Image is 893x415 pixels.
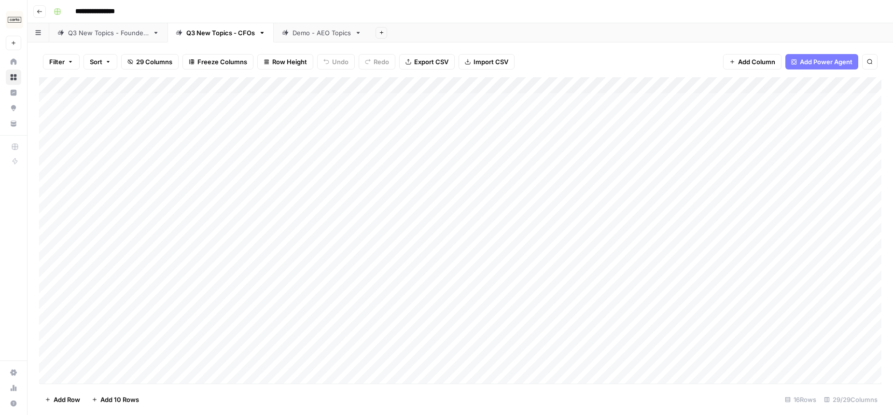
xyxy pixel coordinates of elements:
[6,396,21,411] button: Help + Support
[121,54,179,69] button: 29 Columns
[49,57,65,67] span: Filter
[39,392,86,407] button: Add Row
[293,28,351,38] div: Demo - AEO Topics
[332,57,349,67] span: Undo
[6,85,21,100] a: Insights
[197,57,247,67] span: Freeze Columns
[6,69,21,85] a: Browse
[136,57,172,67] span: 29 Columns
[359,54,395,69] button: Redo
[84,54,117,69] button: Sort
[6,365,21,380] a: Settings
[68,28,149,38] div: Q3 New Topics - Founders
[49,23,167,42] a: Q3 New Topics - Founders
[6,8,21,32] button: Workspace: Carta
[459,54,515,69] button: Import CSV
[399,54,455,69] button: Export CSV
[474,57,508,67] span: Import CSV
[54,395,80,404] span: Add Row
[6,380,21,396] a: Usage
[414,57,448,67] span: Export CSV
[785,54,858,69] button: Add Power Agent
[6,11,23,28] img: Carta Logo
[820,392,881,407] div: 29/29 Columns
[167,23,274,42] a: Q3 New Topics - CFOs
[738,57,775,67] span: Add Column
[6,100,21,116] a: Opportunities
[257,54,313,69] button: Row Height
[274,23,370,42] a: Demo - AEO Topics
[86,392,145,407] button: Add 10 Rows
[182,54,253,69] button: Freeze Columns
[781,392,820,407] div: 16 Rows
[272,57,307,67] span: Row Height
[43,54,80,69] button: Filter
[723,54,781,69] button: Add Column
[374,57,389,67] span: Redo
[800,57,852,67] span: Add Power Agent
[90,57,102,67] span: Sort
[186,28,255,38] div: Q3 New Topics - CFOs
[6,116,21,131] a: Your Data
[6,54,21,69] a: Home
[100,395,139,404] span: Add 10 Rows
[317,54,355,69] button: Undo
